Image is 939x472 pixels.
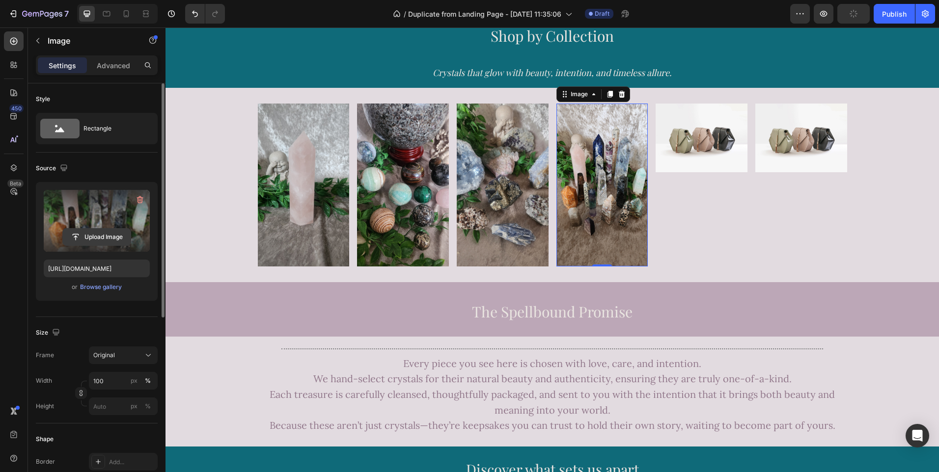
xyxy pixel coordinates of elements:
[145,376,151,385] div: %
[267,39,506,51] i: Crystals that glow with beauty, intention, and timeless allure.
[142,375,154,387] button: px
[93,351,115,360] span: Original
[185,4,225,24] div: Undo/Redo
[97,60,130,71] p: Advanced
[36,402,54,411] label: Height
[36,162,70,175] div: Source
[89,346,158,364] button: Original
[391,76,483,239] img: gempages_581049375707365971-4208ea60-3e11-49e0-b144-1f3423de50a8.jpg
[9,105,24,112] div: 450
[404,9,406,19] span: /
[590,76,682,145] img: image_demo.jpg
[49,60,76,71] p: Settings
[906,424,929,447] div: Open Intercom Messenger
[62,228,131,246] button: Upload Image
[36,326,62,340] div: Size
[291,76,383,239] img: gempages_581049375707365971-84853bc7-3949-4acc-905c-4fbe6823641b.jpg
[36,95,50,104] div: Style
[72,281,78,293] span: or
[166,27,939,472] iframe: Design area
[4,4,73,24] button: 7
[36,435,54,444] div: Shape
[89,397,158,415] input: px%
[83,117,143,140] div: Rectangle
[128,375,140,387] button: %
[64,8,69,20] p: 7
[104,361,669,389] span: Each treasure is carefully cleansed, thoughtfully packaged, and sent to you with the intention th...
[595,9,609,18] span: Draft
[7,180,24,187] div: Beta
[490,76,582,145] img: image_demo.jpg
[131,376,138,385] div: px
[192,76,283,239] img: gempages_581049375707365971-956ec70a-64a9-488d-a17e-ccbb5450ac80.jpg
[104,392,670,404] span: Because these aren’t just crystals—they’re keepsakes you can trust to hold their own story, waiti...
[148,345,626,357] span: We hand-select crystals for their natural beauty and authenticity, ensuring they are truly one-of...
[145,402,151,411] div: %
[89,372,158,390] input: px%
[92,76,184,239] img: gempages_581049375707365971-eac1f36b-96ba-495e-9394-f60b7a7de3cd.jpg
[874,4,915,24] button: Publish
[408,9,561,19] span: Duplicate from Landing Page - [DATE] 11:35:06
[142,400,154,412] button: px
[44,260,150,277] input: https://example.com/image.jpg
[882,9,907,19] div: Publish
[48,35,131,47] p: Image
[36,457,55,466] div: Border
[403,62,424,71] div: Image
[301,432,473,451] span: Discover what sets us apart
[109,458,155,467] div: Add...
[306,274,467,294] span: The Spellbound Promise
[36,376,52,385] label: Width
[80,282,122,292] button: Browse gallery
[128,400,140,412] button: %
[36,351,54,360] label: Frame
[238,330,536,342] span: Every piece you see here is chosen with love, care, and intention.
[131,402,138,411] div: px
[80,283,122,291] div: Browse gallery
